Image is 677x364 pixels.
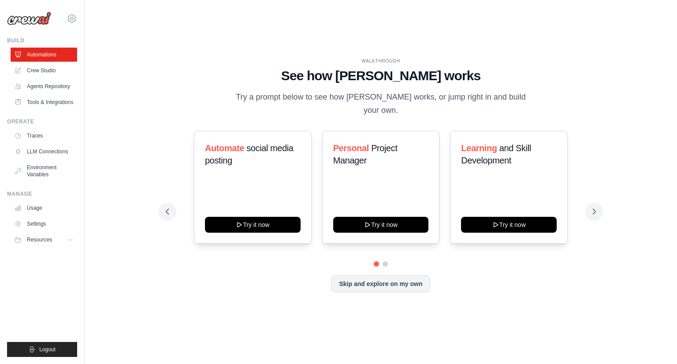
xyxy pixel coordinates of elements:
span: Automate [205,143,244,153]
p: Try a prompt below to see how [PERSON_NAME] works, or jump right in and build your own. [233,91,529,117]
span: Personal [333,143,369,153]
div: Operate [7,118,77,125]
button: Try it now [333,217,429,233]
span: Project Manager [333,143,398,165]
div: Manage [7,190,77,197]
a: Tools & Integrations [11,95,77,109]
span: and Skill Development [461,143,531,165]
span: Learning [461,143,497,153]
img: Logo [7,12,51,25]
button: Try it now [205,217,301,233]
a: Usage [11,201,77,215]
button: Resources [11,233,77,247]
a: Settings [11,217,77,231]
a: Crew Studio [11,63,77,78]
a: Environment Variables [11,160,77,182]
a: Traces [11,129,77,143]
h1: See how [PERSON_NAME] works [166,68,596,84]
button: Logout [7,342,77,357]
button: Skip and explore on my own [331,275,430,292]
a: LLM Connections [11,145,77,159]
a: Automations [11,48,77,62]
span: Resources [27,236,52,243]
span: social media posting [205,143,294,165]
div: WALKTHROUGH [166,58,596,64]
button: Try it now [461,217,557,233]
span: Logout [39,346,56,353]
div: Build [7,37,77,44]
a: Agents Repository [11,79,77,93]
